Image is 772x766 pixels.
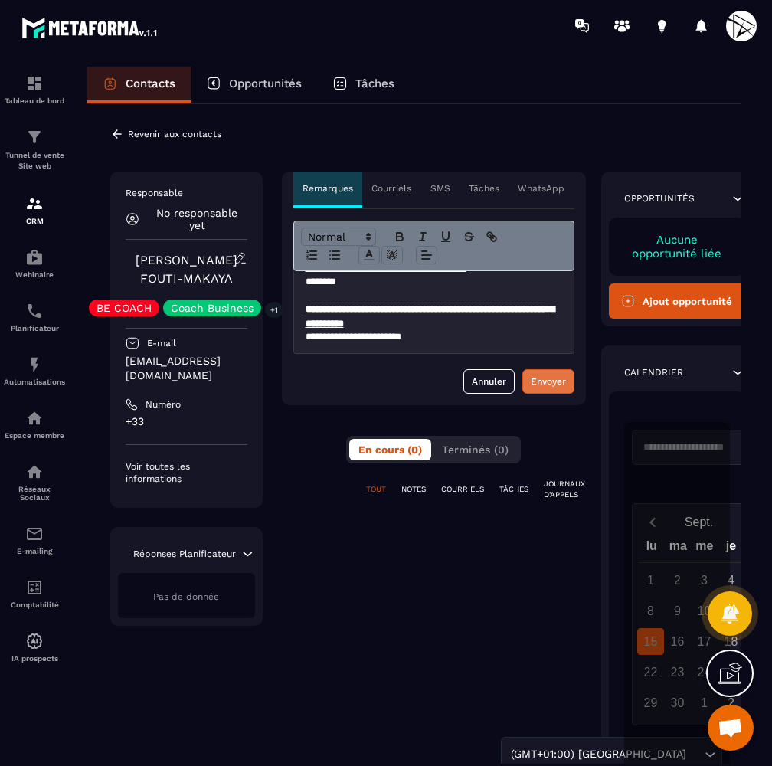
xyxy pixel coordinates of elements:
[87,67,191,103] a: Contacts
[147,207,247,231] p: No responsable yet
[171,303,254,313] p: Coach Business
[4,485,65,502] p: Réseaux Sociaux
[126,354,247,383] p: [EMAIL_ADDRESS][DOMAIN_NAME]
[147,337,176,349] p: E-mail
[4,513,65,567] a: emailemailE-mailing
[25,248,44,267] img: automations
[96,303,152,313] p: BE COACH
[25,409,44,427] img: automations
[522,369,574,394] button: Envoyer
[317,67,410,103] a: Tâches
[4,378,65,386] p: Automatisations
[25,525,44,543] img: email
[21,14,159,41] img: logo
[25,302,44,320] img: scheduler
[430,182,450,195] p: SMS
[507,746,689,763] span: (GMT+01:00) [GEOGRAPHIC_DATA]
[349,439,431,460] button: En cours (0)
[4,431,65,440] p: Espace membre
[25,632,44,650] img: automations
[146,398,181,411] p: Numéro
[25,74,44,93] img: formation
[4,183,65,237] a: formationformationCRM
[401,484,426,495] p: NOTES
[463,369,515,394] button: Annuler
[624,192,695,205] p: Opportunités
[441,484,484,495] p: COURRIELS
[4,547,65,555] p: E-mailing
[25,128,44,146] img: formation
[442,444,509,456] span: Terminés (0)
[229,77,302,90] p: Opportunités
[4,398,65,451] a: automationsautomationsEspace membre
[126,187,247,199] p: Responsable
[4,217,65,225] p: CRM
[25,578,44,597] img: accountant
[4,290,65,344] a: schedulerschedulerPlanificateur
[366,484,386,495] p: TOUT
[153,591,219,602] span: Pas de donnée
[4,601,65,609] p: Comptabilité
[4,324,65,332] p: Planificateur
[4,270,65,279] p: Webinaire
[708,705,754,751] div: Ouvrir le chat
[265,302,283,318] p: +1
[4,451,65,513] a: social-networksocial-networkRéseaux Sociaux
[4,116,65,183] a: formationformationTunnel de vente Site web
[4,567,65,620] a: accountantaccountantComptabilité
[544,479,585,500] p: JOURNAUX D'APPELS
[433,439,518,460] button: Terminés (0)
[126,414,247,429] p: +33
[4,237,65,290] a: automationsautomationsWebinaire
[469,182,499,195] p: Tâches
[191,67,317,103] a: Opportunités
[136,253,237,286] a: [PERSON_NAME] FOUTI-MAKAYA
[126,460,247,485] p: Voir toutes les informations
[25,355,44,374] img: automations
[518,182,564,195] p: WhatsApp
[358,444,422,456] span: En cours (0)
[303,182,353,195] p: Remarques
[371,182,411,195] p: Courriels
[4,63,65,116] a: formationformationTableau de bord
[4,344,65,398] a: automationsautomationsAutomatisations
[624,233,731,260] p: Aucune opportunité liée
[609,283,746,319] button: Ajout opportunité
[4,97,65,105] p: Tableau de bord
[355,77,394,90] p: Tâches
[4,150,65,172] p: Tunnel de vente Site web
[25,463,44,481] img: social-network
[718,689,744,716] div: 2
[133,548,236,560] p: Réponses Planificateur
[126,77,175,90] p: Contacts
[4,654,65,663] p: IA prospects
[624,366,683,378] p: Calendrier
[718,535,744,562] div: je
[499,484,528,495] p: TÂCHES
[128,129,221,139] p: Revenir aux contacts
[25,195,44,213] img: formation
[531,374,566,389] div: Envoyer
[718,567,744,594] div: 4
